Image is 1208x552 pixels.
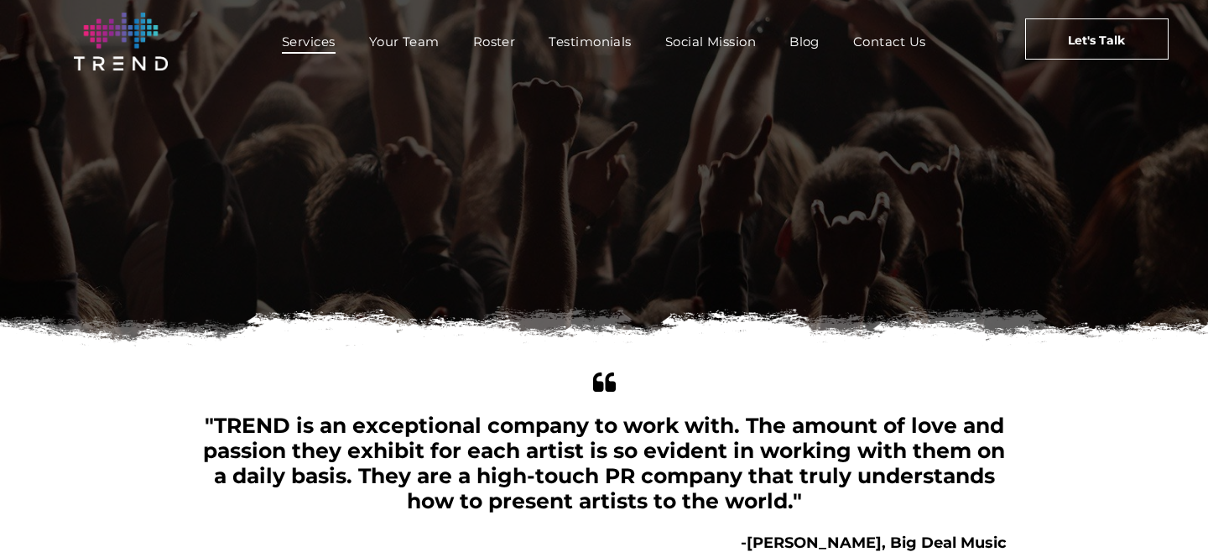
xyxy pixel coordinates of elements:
[1068,19,1125,61] span: Let's Talk
[741,534,1007,552] b: -[PERSON_NAME], Big Deal Music
[532,29,648,54] a: Testimonials
[74,13,168,70] img: logo
[648,29,773,54] a: Social Mission
[773,29,836,54] a: Blog
[265,29,352,54] a: Services
[352,29,456,54] a: Your Team
[1025,18,1169,60] a: Let's Talk
[203,413,1005,513] span: "TREND is an exceptional company to work with. The amount of love and passion they exhibit for ea...
[456,29,533,54] a: Roster
[836,29,943,54] a: Contact Us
